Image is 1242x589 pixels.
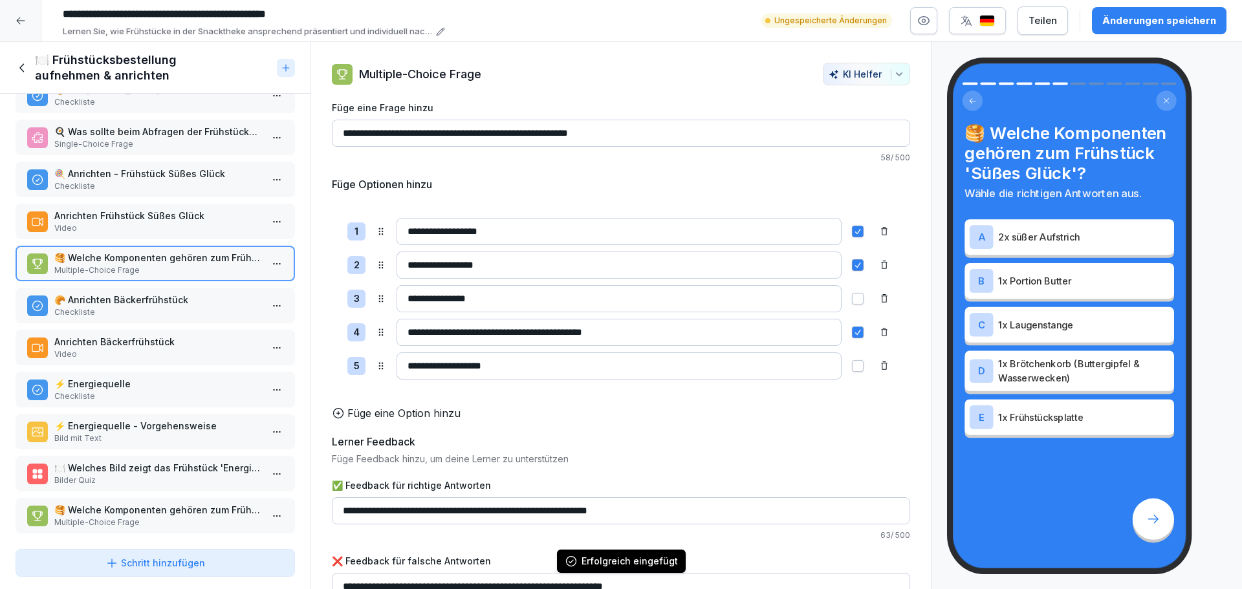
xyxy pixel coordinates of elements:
[964,186,1173,202] p: Wähle die richtigen Antworten aus.
[35,52,272,83] h1: 🍽️ Frühstücksbestellung aufnehmen & anrichten
[54,461,261,475] p: 🍽️ Welches Bild zeigt das Frühstück 'Energiequelle'?
[332,452,910,466] p: Füge Feedback hinzu, um deine Lerner zu unterstützen
[332,152,910,164] p: 58 / 500
[1092,7,1226,34] button: Änderungen speichern
[1029,14,1057,28] div: Teilen
[978,275,985,286] p: B
[16,456,295,491] div: 🍽️ Welches Bild zeigt das Frühstück 'Energiequelle'?Bilder Quiz
[16,549,295,577] button: Schritt hinzufügen
[54,125,261,138] p: 🍳 Was sollte beim Abfragen der Frühstücksbestellung beachtet werden?
[54,348,261,360] p: Video
[354,292,360,306] p: 3
[16,162,295,197] div: 🍭 Anrichten - Frühstück Süßes GlückCheckliste
[354,359,360,374] p: 5
[54,293,261,306] p: 🥐 Anrichten Bäckerfrühstück
[54,475,261,486] p: Bilder Quiz
[332,478,910,492] label: ✅ Feedback für richtige Antworten
[964,123,1173,183] h4: 🥞 Welche Komponenten gehören zum Frühstück 'Süßes Glück'?
[54,391,261,402] p: Checkliste
[1018,6,1068,35] button: Teilen
[54,180,261,192] p: Checkliste
[54,138,261,150] p: Single-Choice Frage
[105,556,205,570] div: Schritt hinzufügen
[16,498,295,533] div: 🥞 Welche Komponenten gehören zum Frühstück 'Süßes Glück'?Multiple-Choice Frage
[998,410,1170,424] p: 1x Frühstücksplatte
[54,96,261,108] p: Checkliste
[332,101,910,114] label: Füge eine Frage hinzu
[582,555,678,568] div: Erfolgreich eingefügt
[54,377,261,391] p: ⚡ Energiequelle
[16,78,295,113] div: 🍞 Der [PERSON_NAME]Checkliste
[54,222,261,234] p: Video
[54,264,261,276] p: Multiple-Choice Frage
[1102,14,1216,28] div: Änderungen speichern
[16,414,295,449] div: ⚡ Energiequelle - VorgehensweiseBild mit Text
[332,530,910,541] p: 63 / 500
[359,65,481,83] p: Multiple-Choice Frage
[63,25,432,38] p: Lernen Sie, wie Frühstücke in der Snacktheke ansprechend präsentiert und individuell nach Kundenw...
[16,204,295,239] div: Anrichten Frühstück Süßes GlückVideo
[774,15,887,27] p: Ungespeicherte Änderungen
[54,419,261,433] p: ⚡ Energiequelle - Vorgehensweise
[979,412,984,422] p: E
[332,434,415,449] h5: Lerner Feedback
[16,288,295,323] div: 🥐 Anrichten BäckerfrühstückCheckliste
[354,224,358,239] p: 1
[998,230,1170,244] p: 2x süßer Aufstrich
[347,405,461,421] p: Füge eine Option hinzu
[54,209,261,222] p: Anrichten Frühstück Süßes Glück
[998,357,1170,385] p: 1x Brötchenkorb (Buttergipfel & Wasserwecken)
[54,251,261,264] p: 🥞 Welche Komponenten gehören zum Frühstück 'Süßes Glück'?
[54,335,261,348] p: Anrichten Bäckerfrühstück
[16,372,295,407] div: ⚡ EnergiequelleCheckliste
[16,246,295,281] div: 🥞 Welche Komponenten gehören zum Frühstück 'Süßes Glück'?Multiple-Choice Frage
[978,365,985,376] p: D
[16,330,295,365] div: Anrichten BäckerfrühstückVideo
[54,306,261,318] p: Checkliste
[354,258,360,273] p: 2
[54,167,261,180] p: 🍭 Anrichten - Frühstück Süßes Glück
[829,69,904,80] div: KI Helfer
[979,15,995,27] img: de.svg
[353,325,360,340] p: 4
[998,273,1170,288] p: 1x Portion Butter
[978,231,985,242] p: A
[998,317,1170,332] p: 1x Laugenstange
[823,63,910,85] button: KI Helfer
[332,554,910,568] label: ❌ Feedback für falsche Antworten
[978,319,985,330] p: C
[54,517,261,528] p: Multiple-Choice Frage
[54,503,261,517] p: 🥞 Welche Komponenten gehören zum Frühstück 'Süßes Glück'?
[16,120,295,155] div: 🍳 Was sollte beim Abfragen der Frühstücksbestellung beachtet werden?Single-Choice Frage
[332,177,432,192] h5: Füge Optionen hinzu
[54,433,261,444] p: Bild mit Text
